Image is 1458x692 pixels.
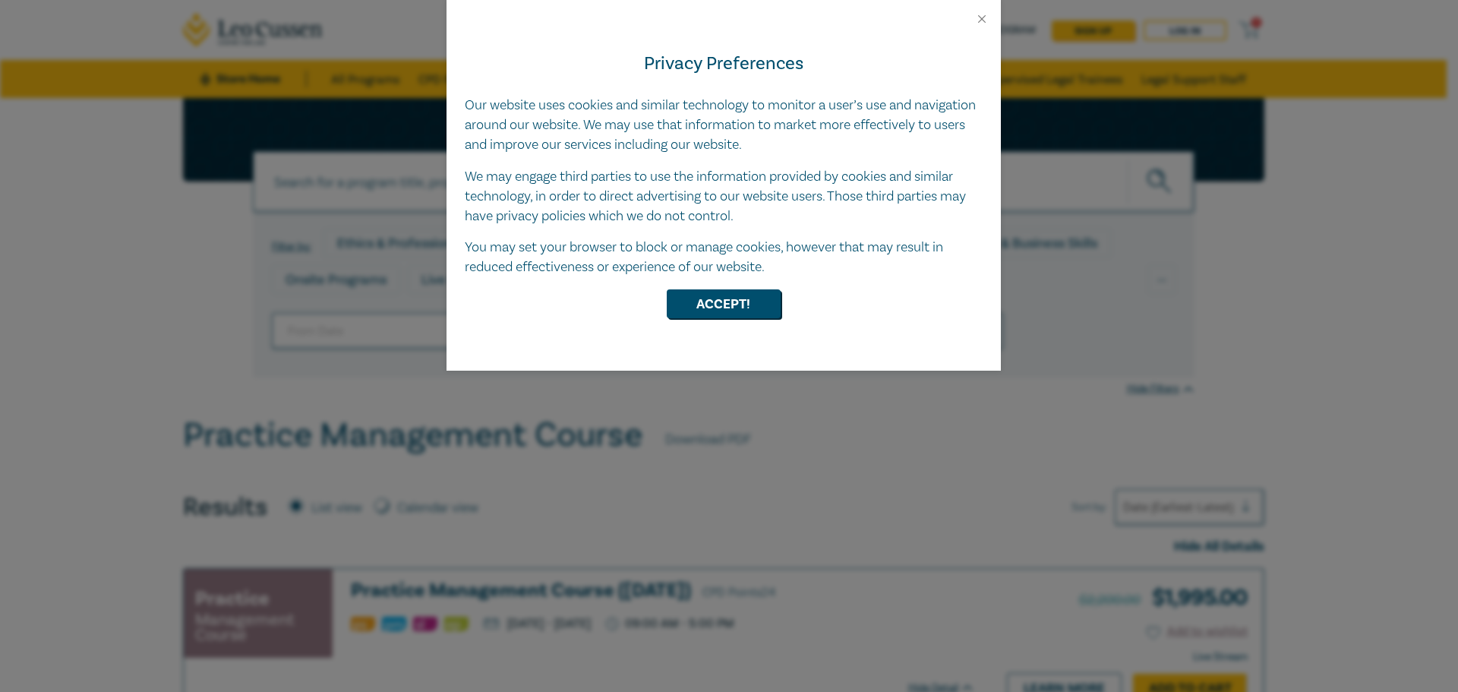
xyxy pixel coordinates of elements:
p: We may engage third parties to use the information provided by cookies and similar technology, in... [465,167,983,226]
p: Our website uses cookies and similar technology to monitor a user’s use and navigation around our... [465,96,983,155]
button: Close [975,12,989,26]
button: Accept! [667,289,781,318]
p: You may set your browser to block or manage cookies, however that may result in reduced effective... [465,238,983,277]
h4: Privacy Preferences [465,50,983,77]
